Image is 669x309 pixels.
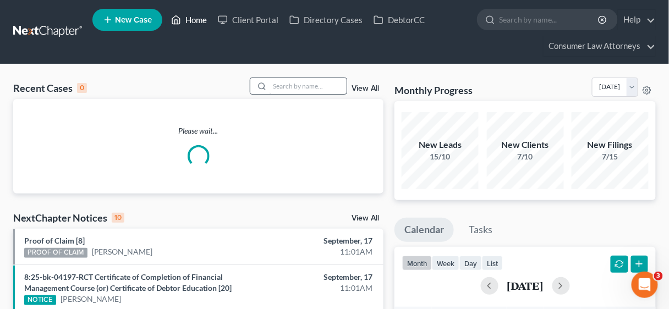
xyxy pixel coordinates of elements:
a: Tasks [459,218,502,242]
a: DebtorCC [368,10,430,30]
a: View All [352,214,379,222]
input: Search by name... [499,9,600,30]
span: 3 [654,272,663,280]
a: Client Portal [212,10,284,30]
iframe: Intercom live chat [632,272,658,298]
a: Proof of Claim [8] [24,236,85,245]
button: list [482,256,503,271]
a: Home [166,10,212,30]
div: 15/10 [402,151,479,162]
p: Please wait... [13,125,383,136]
button: week [432,256,459,271]
h3: Monthly Progress [394,84,473,97]
a: [PERSON_NAME] [61,294,122,305]
a: [PERSON_NAME] [92,246,153,257]
div: 0 [77,83,87,93]
div: 11:01AM [264,246,372,257]
div: 11:01AM [264,283,372,294]
div: NextChapter Notices [13,211,124,224]
div: 10 [112,213,124,223]
div: New Clients [487,139,564,151]
a: Directory Cases [284,10,368,30]
div: NOTICE [24,295,56,305]
button: day [459,256,482,271]
div: September, 17 [264,272,372,283]
h2: [DATE] [507,280,544,291]
div: 7/10 [487,151,564,162]
div: New Filings [572,139,649,151]
a: Help [618,10,655,30]
div: New Leads [402,139,479,151]
a: 8:25-bk-04197-RCT Certificate of Completion of Financial Management Course (or) Certificate of De... [24,272,232,293]
a: View All [352,85,379,92]
div: Recent Cases [13,81,87,95]
span: New Case [115,16,152,24]
input: Search by name... [270,78,347,94]
div: PROOF OF CLAIM [24,248,87,258]
a: Consumer Law Attorneys [544,36,655,56]
div: September, 17 [264,235,372,246]
button: month [402,256,432,271]
a: Calendar [394,218,454,242]
div: 7/15 [572,151,649,162]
